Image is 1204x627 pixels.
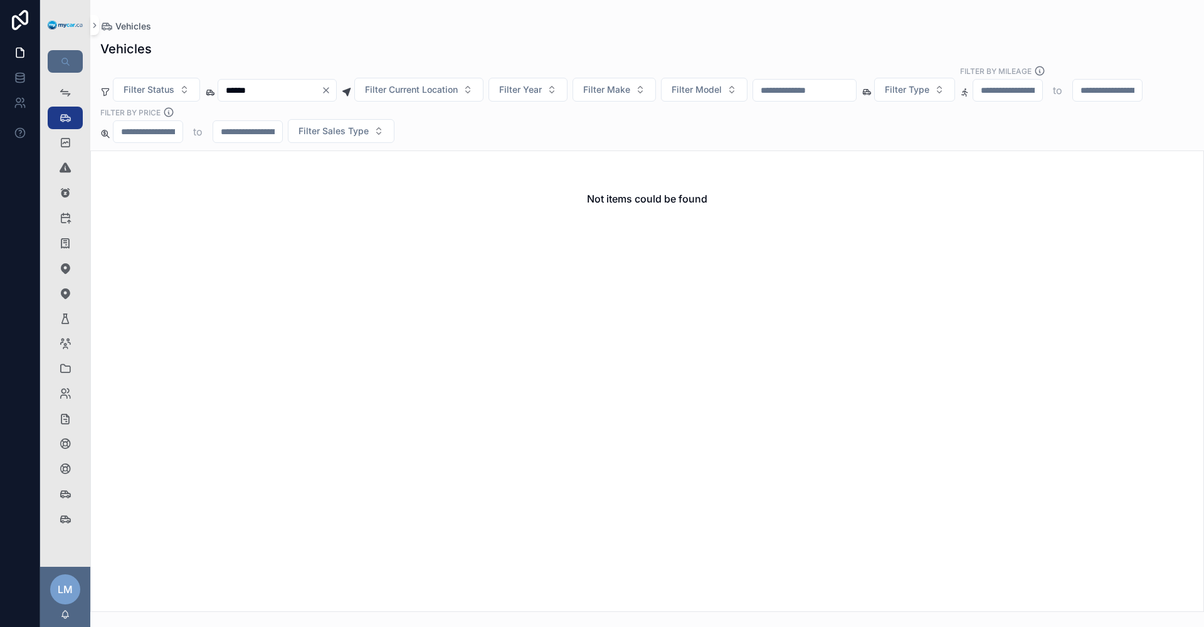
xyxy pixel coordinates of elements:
[587,191,707,206] h2: Not items could be found
[100,20,151,33] a: Vehicles
[874,78,955,102] button: Select Button
[672,83,722,96] span: Filter Model
[113,78,200,102] button: Select Button
[58,582,73,597] span: LM
[661,78,747,102] button: Select Button
[1053,83,1062,98] p: to
[365,83,458,96] span: Filter Current Location
[321,85,336,95] button: Clear
[100,107,161,118] label: FILTER BY PRICE
[960,65,1032,76] label: Filter By Mileage
[573,78,656,102] button: Select Button
[885,83,929,96] span: Filter Type
[288,119,394,143] button: Select Button
[193,124,203,139] p: to
[583,83,630,96] span: Filter Make
[40,73,90,547] div: scrollable content
[100,40,152,58] h1: Vehicles
[354,78,483,102] button: Select Button
[124,83,174,96] span: Filter Status
[115,20,151,33] span: Vehicles
[499,83,542,96] span: Filter Year
[48,21,83,30] img: App logo
[488,78,568,102] button: Select Button
[298,125,369,137] span: Filter Sales Type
